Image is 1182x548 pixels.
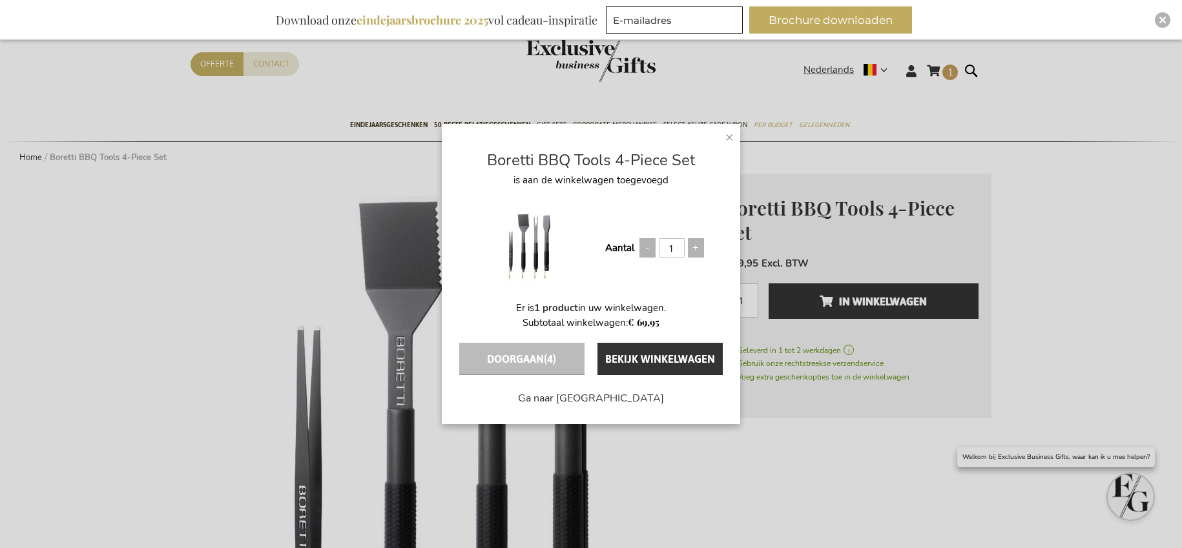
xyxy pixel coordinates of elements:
b: eindejaarsbrochure 2025 [357,12,488,28]
div: Close [1155,12,1170,28]
a: Boretti BBQ Tools 4-Piece Set [451,150,731,170]
span: (4) [544,349,556,369]
button: Brochure downloaden [749,6,912,34]
div: Download onze vol cadeau-inspiratie [270,6,603,34]
a: Boretti BBQ Tools 4-Piece Set [456,194,605,301]
button: Bekijk winkelwagen [597,343,723,375]
form: marketing offers and promotions [606,6,747,37]
input: E-mailadres [606,6,743,34]
span: € 69,95 [628,316,659,329]
label: Aantal [605,238,634,258]
p: Subtotaal winkelwagen: [442,316,740,330]
a: Ga naar [GEOGRAPHIC_DATA] [442,375,740,411]
img: Boretti BBQ Tools 4-Piece Set [495,194,566,298]
img: Close [1159,16,1166,24]
a: 1 product [534,301,578,314]
button: Doorgaan(4) [459,343,585,375]
input: Qty [659,238,685,258]
p: Er is in uw winkelwagen. [442,301,740,315]
span: Sluiten [725,127,734,147]
p: is aan de winkelwagen toegevoegd [442,174,740,187]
